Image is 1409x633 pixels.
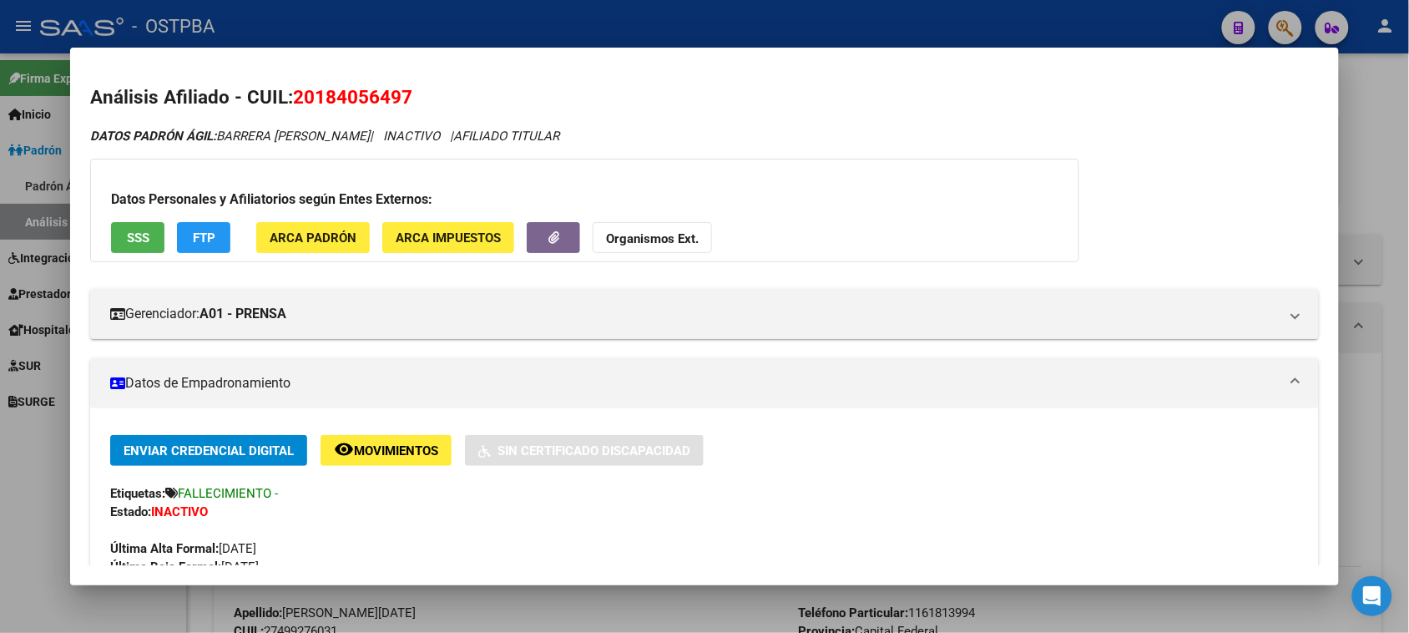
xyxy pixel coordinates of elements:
[354,443,438,458] span: Movimientos
[110,504,151,519] strong: Estado:
[110,541,219,556] strong: Última Alta Formal:
[497,443,690,458] span: Sin Certificado Discapacidad
[293,86,412,108] span: 20184056497
[90,84,1318,112] h2: Análisis Afiliado - CUIL:
[127,230,149,246] span: SSS
[1352,576,1392,616] div: Open Intercom Messenger
[177,222,230,253] button: FTP
[111,190,1058,210] h3: Datos Personales y Afiliatorios según Entes Externos:
[110,304,1278,324] mat-panel-title: Gerenciador:
[110,435,307,466] button: Enviar Credencial Digital
[465,435,704,466] button: Sin Certificado Discapacidad
[382,222,514,253] button: ARCA Impuestos
[110,486,165,501] strong: Etiquetas:
[90,289,1318,339] mat-expansion-panel-header: Gerenciador:A01 - PRENSA
[606,231,699,246] strong: Organismos Ext.
[321,435,452,466] button: Movimientos
[453,129,559,144] span: AFILIADO TITULAR
[178,486,278,501] span: FALLECIMIENTO -
[90,358,1318,408] mat-expansion-panel-header: Datos de Empadronamiento
[193,230,215,246] span: FTP
[111,222,164,253] button: SSS
[124,443,294,458] span: Enviar Credencial Digital
[90,129,216,144] strong: DATOS PADRÓN ÁGIL:
[396,230,501,246] span: ARCA Impuestos
[270,230,356,246] span: ARCA Padrón
[110,560,221,575] strong: Última Baja Formal:
[110,541,256,556] span: [DATE]
[256,222,370,253] button: ARCA Padrón
[593,222,712,253] button: Organismos Ext.
[110,373,1278,393] mat-panel-title: Datos de Empadronamiento
[199,304,286,324] strong: A01 - PRENSA
[334,439,354,459] mat-icon: remove_red_eye
[151,504,208,519] strong: INACTIVO
[110,560,259,575] span: [DATE]
[90,129,559,144] i: | INACTIVO |
[90,129,370,144] span: BARRERA [PERSON_NAME]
